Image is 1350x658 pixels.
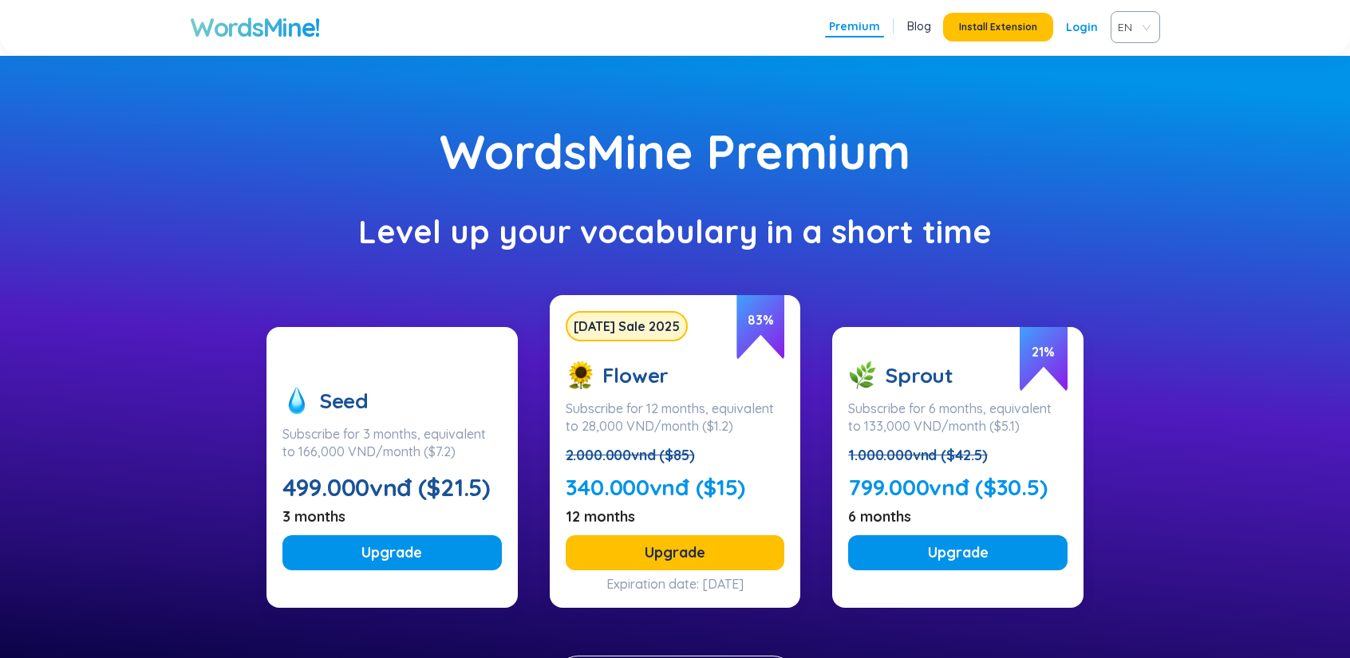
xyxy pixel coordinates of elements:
a: Blog [907,18,931,34]
span: EN [1118,15,1147,39]
a: Premium [829,18,880,34]
div: 340.000vnđ ($15) [566,470,785,505]
a: WordsMine! [190,11,320,43]
div: 1.000.000vnd ($42.5) [848,444,1068,467]
button: Upgrade [566,535,785,570]
div: Sprout [848,361,1068,390]
div: 799.000vnđ ($30.5) [848,470,1068,505]
span: Upgrade [645,542,705,564]
span: Upgrade [928,542,989,564]
div: Level up your vocabulary in a short time [80,215,1270,247]
div: Subscribe for 12 months, equivalent to 28,000 VND/month ($1.2) [566,400,785,435]
div: 6 months [848,508,1068,526]
img: flower [566,361,594,390]
button: Install Extension [943,13,1053,41]
div: 2.000.000vnd ($85) [566,444,785,467]
div: Flower [566,345,785,390]
span: 83 % [736,287,784,361]
span: 21 % [1020,319,1068,392]
div: 3 months [282,508,502,526]
button: Upgrade [848,535,1068,570]
div: Seed [282,386,502,416]
span: Install Extension [959,21,1037,33]
div: 499.000vnđ ($21.5) [282,470,502,505]
div: WordsMine Premium [80,136,1270,167]
img: sprout [848,361,877,390]
a: Login [1066,13,1098,41]
img: seed [282,386,311,416]
span: Upgrade [361,542,422,564]
div: 12 months [566,508,785,526]
button: Upgrade [282,535,502,570]
div: Expiration date: [DATE] [606,580,744,584]
div: Subscribe for 3 months, equivalent to 166,000 VND/month ($7.2) [282,425,502,460]
div: Subscribe for 6 months, equivalent to 133,000 VND/month ($5.1) [848,400,1068,435]
div: [DATE] Sale 2025 [566,311,688,341]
